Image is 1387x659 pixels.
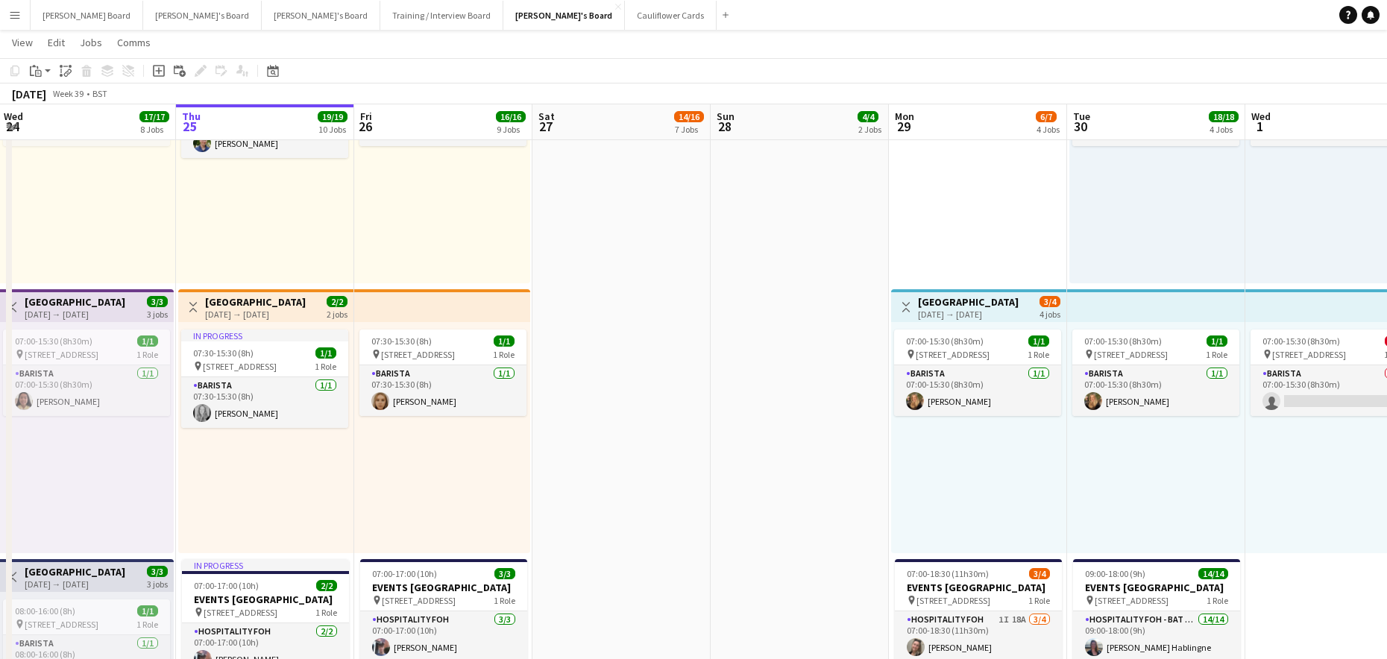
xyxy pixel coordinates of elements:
[74,33,108,52] a: Jobs
[625,1,717,30] button: Cauliflower Cards
[12,36,33,49] span: View
[92,88,107,99] div: BST
[48,36,65,49] span: Edit
[80,36,102,49] span: Jobs
[262,1,380,30] button: [PERSON_NAME]'s Board
[380,1,503,30] button: Training / Interview Board
[117,36,151,49] span: Comms
[503,1,625,30] button: [PERSON_NAME]'s Board
[6,33,39,52] a: View
[31,1,143,30] button: [PERSON_NAME] Board
[143,1,262,30] button: [PERSON_NAME]'s Board
[49,88,87,99] span: Week 39
[42,33,71,52] a: Edit
[12,86,46,101] div: [DATE]
[111,33,157,52] a: Comms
